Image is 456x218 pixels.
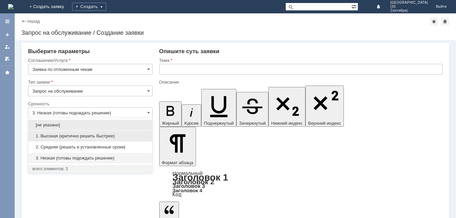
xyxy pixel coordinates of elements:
a: Мои согласования [2,53,13,64]
span: Формат абзаца [162,160,193,165]
button: Нижний индекс [268,87,305,127]
span: Верхний индекс [308,121,341,126]
span: 1. Высокая (критично решить быстрее) [32,133,148,139]
span: Сентября) [390,9,428,13]
a: Перейти на домашнюю страницу [8,4,13,9]
span: Выберите параметры [28,48,90,54]
span: Расширенный поиск [351,3,358,9]
button: Подчеркнутый [201,89,236,127]
button: Верхний индекс [305,86,344,127]
img: logo [8,4,13,9]
div: Тип заявки [28,80,151,84]
button: Зачеркнутый [236,92,268,127]
span: [GEOGRAPHIC_DATA] [390,1,428,5]
a: Назад [27,19,40,24]
a: Заголовок 4 [173,188,202,193]
span: (25 [390,5,428,9]
div: Добавить в избранное [430,17,438,25]
div: Формат абзаца [159,171,443,197]
span: Опишите суть заявки [159,48,220,54]
div: всего элементов: 3 [32,166,148,172]
button: Курсив [182,104,201,127]
div: Тема [159,58,441,63]
div: Сделать домашней страницей [441,17,449,25]
div: Создать [72,3,106,11]
a: Код [173,192,182,198]
div: Описание [159,80,441,84]
div: Срочность [28,102,151,106]
a: Нормальный [173,170,203,176]
span: 3. Низкая (готовы подождать решение) [32,155,148,161]
a: Заголовок 1 [173,172,228,183]
span: 2. Средняя (решить в установленные сроки) [32,144,148,150]
a: Заголовок 2 [173,178,214,186]
div: Соглашение/Услуга [28,58,151,63]
span: Подчеркнутый [204,121,234,126]
a: Создать заявку [2,29,13,40]
span: Жирный [162,121,179,126]
button: Жирный [159,101,182,127]
span: [не указано] [32,122,148,128]
a: Заголовок 3 [173,183,205,189]
button: Формат абзаца [159,127,196,166]
div: Запрос на обслуживание / Создание заявки [21,29,449,36]
span: Зачеркнутый [239,121,266,126]
span: Нижний индекс [271,121,303,126]
a: Мои заявки [2,41,13,52]
span: Курсив [184,121,199,126]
